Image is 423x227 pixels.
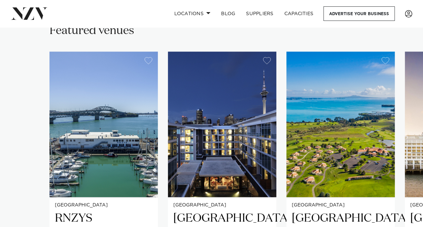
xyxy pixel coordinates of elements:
small: [GEOGRAPHIC_DATA] [55,203,152,208]
a: BLOG [216,6,241,21]
img: nzv-logo.png [11,7,47,20]
a: Capacities [279,6,319,21]
small: [GEOGRAPHIC_DATA] [173,203,271,208]
h2: Featured venues [49,23,134,38]
a: Locations [169,6,216,21]
a: Advertise your business [323,6,395,21]
a: SUPPLIERS [241,6,279,21]
small: [GEOGRAPHIC_DATA] [292,203,389,208]
img: Sofitel Auckland Viaduct Harbour hotel venue [168,52,276,197]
